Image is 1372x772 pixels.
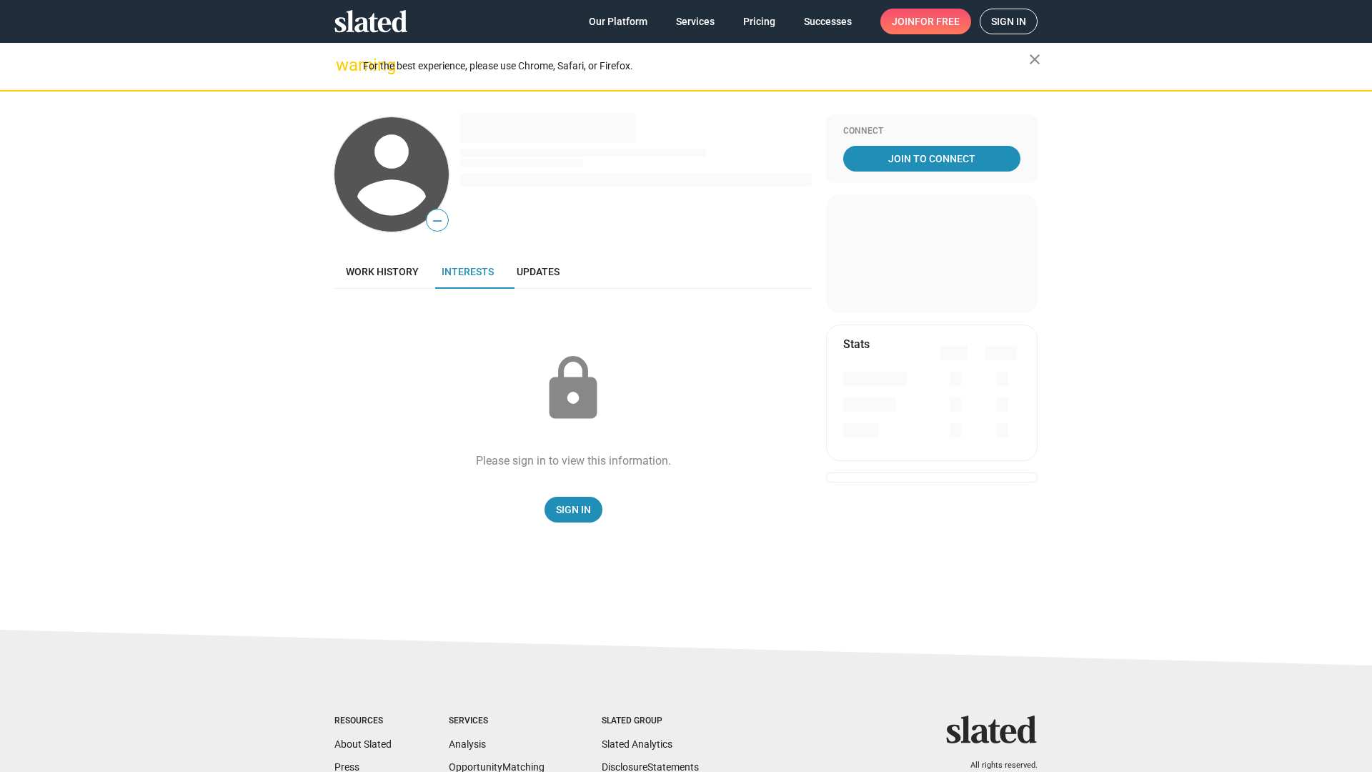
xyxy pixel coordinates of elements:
[537,353,609,425] mat-icon: lock
[665,9,726,34] a: Services
[336,56,353,74] mat-icon: warning
[843,126,1020,137] div: Connect
[430,254,505,289] a: Interests
[346,266,419,277] span: Work history
[743,9,775,34] span: Pricing
[589,9,647,34] span: Our Platform
[449,738,486,750] a: Analysis
[980,9,1038,34] a: Sign in
[892,9,960,34] span: Join
[1026,51,1043,68] mat-icon: close
[792,9,863,34] a: Successes
[880,9,971,34] a: Joinfor free
[804,9,852,34] span: Successes
[915,9,960,34] span: for free
[427,212,448,230] span: —
[334,738,392,750] a: About Slated
[846,146,1018,172] span: Join To Connect
[449,716,545,727] div: Services
[476,453,671,468] div: Please sign in to view this information.
[602,738,672,750] a: Slated Analytics
[517,266,560,277] span: Updates
[505,254,571,289] a: Updates
[334,254,430,289] a: Work history
[556,497,591,523] span: Sign In
[602,716,699,727] div: Slated Group
[545,497,602,523] a: Sign In
[442,266,494,277] span: Interests
[843,337,870,352] mat-card-title: Stats
[577,9,659,34] a: Our Platform
[732,9,787,34] a: Pricing
[363,56,1029,76] div: For the best experience, please use Chrome, Safari, or Firefox.
[843,146,1020,172] a: Join To Connect
[676,9,715,34] span: Services
[334,716,392,727] div: Resources
[991,9,1026,34] span: Sign in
